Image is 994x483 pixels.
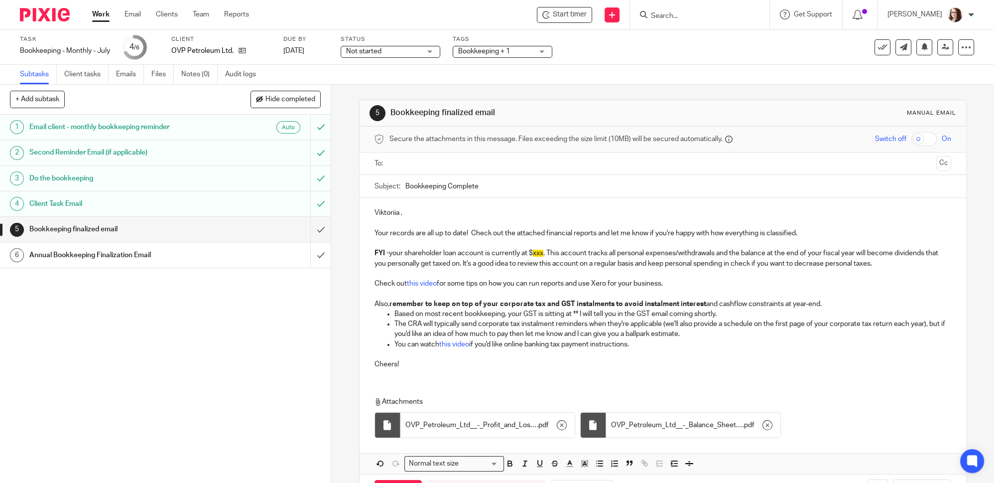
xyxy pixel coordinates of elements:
span: Get Support [794,11,832,18]
input: Search [650,12,740,21]
span: Bookkeeping + 1 [458,48,510,55]
strong: remember to keep on top of your corporate tax and GST instalments to avoid instalment interest [389,301,706,308]
span: OVP_Petroleum_Ltd__-_Profit_and_Loss (8) [405,420,537,430]
h1: Annual Bookkeeping Finalization Email [29,248,210,263]
img: Kelsey%20Website-compressed%20Resized.jpg [947,7,963,23]
span: OVP_Petroleum_Ltd__-_Balance_Sheet (9) [611,420,743,430]
p: OVP Petroleum Ltd. [171,46,234,56]
small: /6 [134,45,139,50]
label: Task [20,35,110,43]
span: Not started [346,48,381,55]
span: On [942,134,951,144]
p: Also, and cashflow constraints at year-end. [374,299,951,309]
a: Work [92,9,110,19]
a: Team [193,9,209,19]
button: + Add subtask [10,91,65,108]
span: pdf [744,420,754,430]
a: Emails [116,65,144,84]
strong: FYI - [374,250,389,257]
p: Check out for some tips on how you can run reports and use Xero for your business. [374,279,951,289]
p: your shareholder loan account is currently at $ . This account tracks all personal expenses/withd... [374,248,951,269]
a: Client tasks [64,65,109,84]
img: Pixie [20,8,70,21]
a: Email [124,9,141,19]
p: Viktoriia , [374,208,951,218]
span: Start timer [553,9,587,20]
div: Manual email [907,109,956,117]
div: 5 [370,105,385,121]
h1: Second Reminder Email (if applicable) [29,145,210,160]
h1: Email client - monthly bookkeeping reminder [29,120,210,135]
div: Search for option [404,456,504,472]
label: Due by [283,35,328,43]
a: this video [439,341,469,348]
h1: Bookkeeping finalized email [29,222,210,237]
button: Cc [936,156,951,171]
button: Hide completed [250,91,321,108]
input: Search for option [462,459,498,469]
span: Secure the attachments in this message. Files exceeding the size limit (10MB) will be secured aut... [389,134,723,144]
label: To: [374,159,385,168]
div: 4 [129,41,139,53]
div: 4 [10,197,24,211]
h1: Do the bookkeeping [29,171,210,186]
label: Client [171,35,271,43]
h1: Bookkeeping finalized email [390,108,684,118]
a: Clients [156,9,178,19]
div: 5 [10,223,24,237]
p: You can watch if you'd like online banking tax payment instructions. [394,339,951,349]
a: Files [151,65,174,84]
div: Bookkeeping - Monthly - July [20,46,110,56]
span: pdf [538,420,549,430]
a: Subtasks [20,65,57,84]
div: . [400,413,575,438]
a: this video [407,280,437,287]
p: Based on most recent bookkeeping, your GST is sitting at ** I will tell you in the GST email comi... [394,309,951,319]
span: Switch off [875,134,906,144]
a: Reports [224,9,249,19]
span: xxx [533,250,543,257]
p: Your records are all up to date! Check out the attached financial reports and let me know if you'... [374,228,951,238]
div: 1 [10,120,24,134]
label: Tags [453,35,552,43]
label: Status [341,35,440,43]
p: Cheers! [374,349,951,370]
div: OVP Petroleum Ltd. - Bookkeeping - Monthly - July [537,7,592,23]
span: Hide completed [265,96,315,104]
p: The CRA will typically send corporate tax instalment reminders when they're applicable (we'll als... [394,319,951,339]
span: [DATE] [283,47,304,54]
div: 3 [10,171,24,185]
div: Auto [276,121,300,134]
label: Subject: [374,181,400,191]
div: 6 [10,248,24,262]
p: Attachments [374,397,930,407]
div: . [606,413,780,438]
span: Normal text size [407,459,461,469]
p: [PERSON_NAME] [887,9,942,19]
a: Audit logs [225,65,263,84]
a: Notes (0) [181,65,218,84]
div: 2 [10,146,24,160]
h1: Client Task Email [29,196,210,211]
